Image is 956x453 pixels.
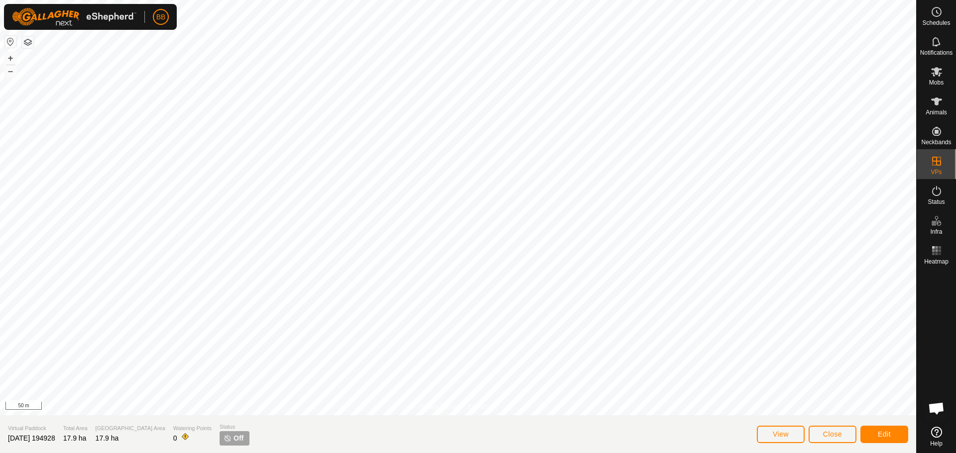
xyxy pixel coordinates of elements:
button: + [4,52,16,64]
span: Virtual Paddock [8,424,55,433]
span: Neckbands [921,139,951,145]
span: Edit [878,430,891,438]
img: turn-off [224,434,232,442]
span: 0 [173,434,177,442]
a: Help [917,423,956,451]
span: Schedules [922,20,950,26]
span: [GEOGRAPHIC_DATA] Area [96,424,165,433]
span: [DATE] 194928 [8,434,55,442]
span: View [773,430,789,438]
a: Open chat [922,393,952,423]
button: Reset Map [4,36,16,48]
button: – [4,65,16,77]
span: Heatmap [924,259,949,265]
span: BB [156,12,166,22]
button: Close [809,426,856,443]
a: Contact Us [468,402,497,411]
span: 17.9 ha [63,434,87,442]
button: View [757,426,805,443]
span: Watering Points [173,424,212,433]
span: Infra [930,229,942,235]
span: Help [930,441,943,447]
img: Gallagher Logo [12,8,136,26]
span: Animals [926,109,947,115]
span: Status [928,199,945,205]
span: Mobs [929,80,944,86]
button: Edit [860,426,908,443]
span: VPs [931,169,942,175]
span: Notifications [920,50,953,56]
button: Map Layers [22,36,34,48]
span: Off [234,433,243,444]
span: 17.9 ha [96,434,119,442]
span: Total Area [63,424,88,433]
a: Privacy Policy [419,402,456,411]
span: Close [823,430,842,438]
span: Status [220,423,249,431]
